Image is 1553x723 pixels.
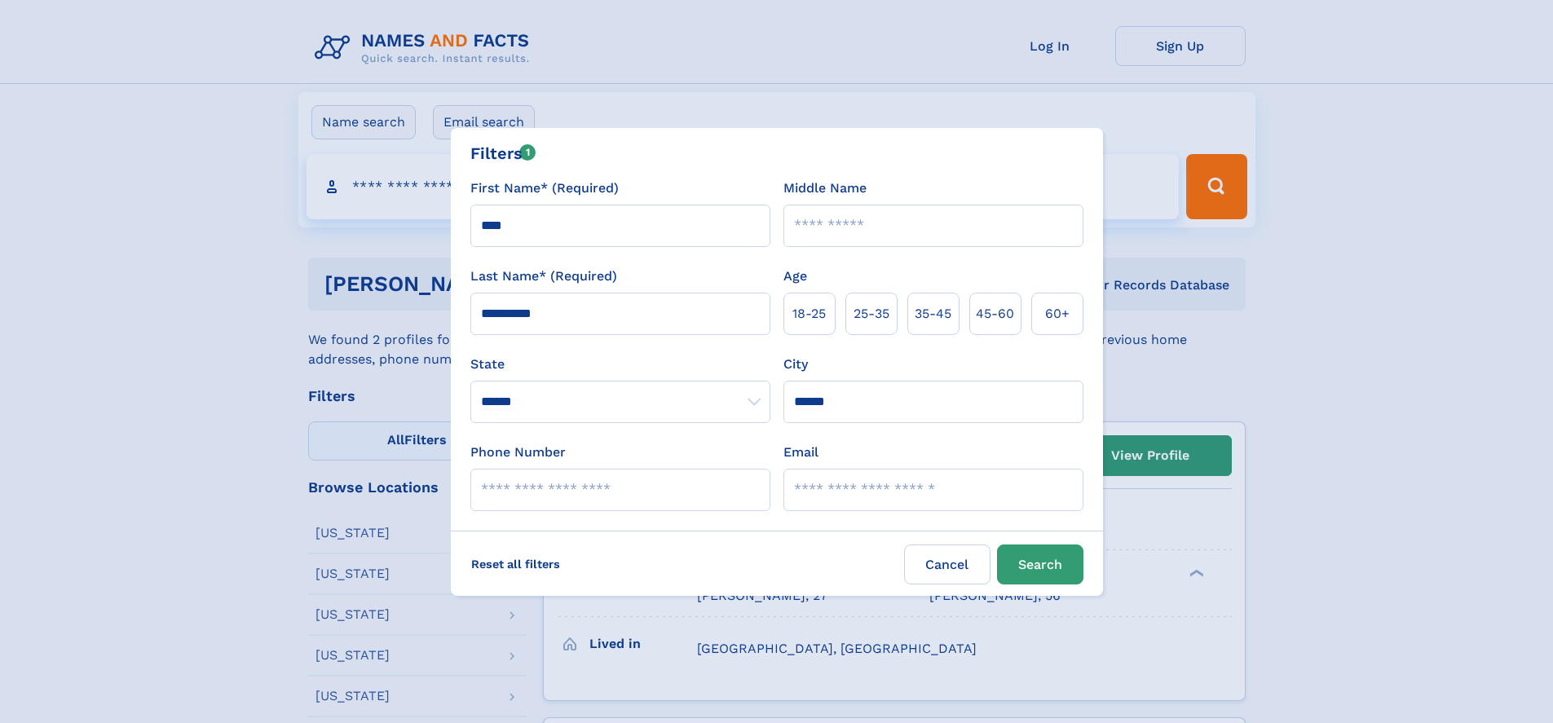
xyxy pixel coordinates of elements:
span: 60+ [1045,304,1070,324]
label: Last Name* (Required) [470,267,617,286]
span: 45‑60 [976,304,1014,324]
label: Middle Name [783,179,867,198]
label: Cancel [904,544,990,584]
label: State [470,355,770,374]
label: City [783,355,808,374]
label: Age [783,267,807,286]
label: First Name* (Required) [470,179,619,198]
span: 25‑35 [854,304,889,324]
span: 35‑45 [915,304,951,324]
label: Phone Number [470,443,566,462]
div: Filters [470,141,536,165]
span: 18‑25 [792,304,826,324]
label: Reset all filters [461,544,571,584]
button: Search [997,544,1083,584]
label: Email [783,443,818,462]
